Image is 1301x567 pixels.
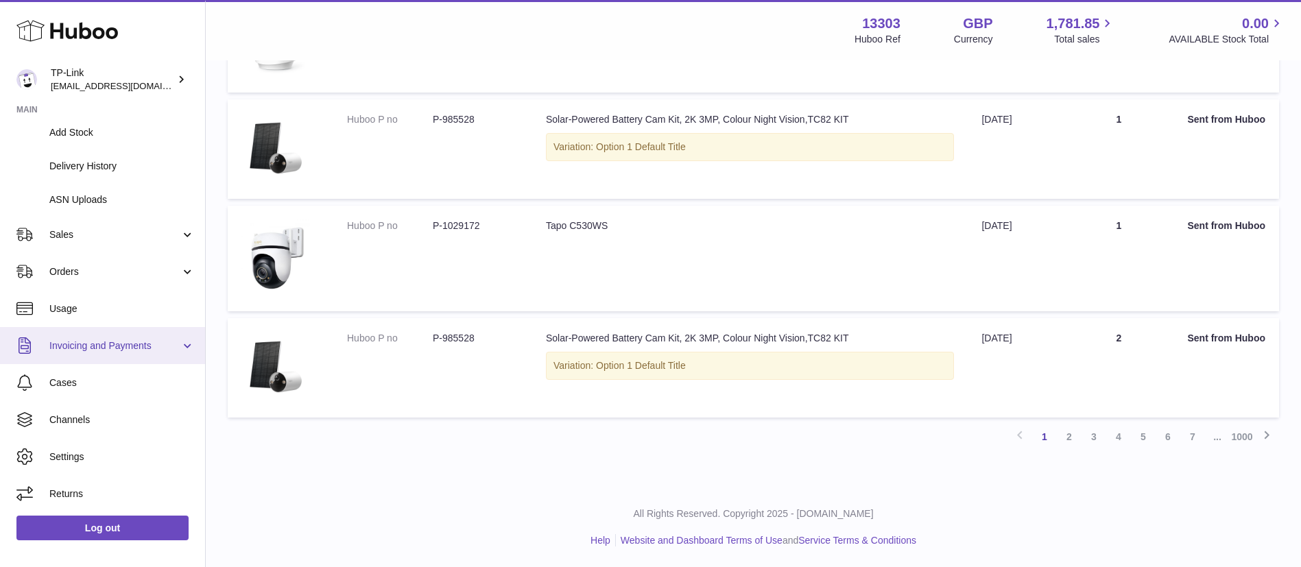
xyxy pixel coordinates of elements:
[1187,333,1265,343] strong: Sent from Huboo
[49,265,180,278] span: Orders
[217,507,1290,520] p: All Rights Reserved. Copyright 2025 - [DOMAIN_NAME]
[1054,33,1115,46] span: Total sales
[49,450,195,463] span: Settings
[968,99,1064,199] td: [DATE]
[51,67,174,93] div: TP-Link
[1047,14,1116,46] a: 1,781.85 Total sales
[49,126,195,139] span: Add Stock
[16,516,189,540] a: Log out
[1047,14,1100,33] span: 1,781.85
[621,535,783,546] a: Website and Dashboard Terms of Use
[1064,206,1173,311] td: 1
[1106,424,1131,449] a: 4
[532,318,968,418] td: Solar-Powered Battery Cam Kit, 2K 3MP, Colour Night Vision,TC82 KIT
[532,99,968,199] td: Solar-Powered Battery Cam Kit, 2K 3MP, Colour Night Vision,TC82 KIT
[1131,424,1156,449] a: 5
[1169,14,1285,46] a: 0.00 AVAILABLE Stock Total
[1180,424,1205,449] a: 7
[433,219,518,232] dd: P-1029172
[954,33,993,46] div: Currency
[347,332,433,345] dt: Huboo P no
[1242,14,1269,33] span: 0.00
[546,133,954,161] div: Variation: Option 1 Default Title
[532,206,968,311] td: Tapo C530WS
[1057,424,1082,449] a: 2
[241,113,310,182] img: 1-pack_large_20240328085758e.png
[546,352,954,380] div: Variation: Option 1 Default Title
[1064,318,1173,418] td: 2
[347,113,433,126] dt: Huboo P no
[1032,424,1057,449] a: 1
[1156,424,1180,449] a: 6
[1082,424,1106,449] a: 3
[241,219,310,294] img: 133031744299961.jpg
[1187,220,1265,231] strong: Sent from Huboo
[433,332,518,345] dd: P-985528
[49,228,180,241] span: Sales
[968,318,1064,418] td: [DATE]
[16,69,37,90] img: internalAdmin-13303@internal.huboo.com
[1187,114,1265,125] strong: Sent from Huboo
[1064,99,1173,199] td: 1
[49,302,195,315] span: Usage
[862,14,900,33] strong: 13303
[616,534,916,547] li: and
[1205,424,1230,449] span: ...
[49,339,180,352] span: Invoicing and Payments
[963,14,992,33] strong: GBP
[1169,33,1285,46] span: AVAILABLE Stock Total
[49,413,195,426] span: Channels
[968,206,1064,311] td: [DATE]
[1230,424,1254,449] a: 1000
[51,80,202,91] span: [EMAIL_ADDRESS][DOMAIN_NAME]
[49,376,195,389] span: Cases
[49,160,195,173] span: Delivery History
[590,535,610,546] a: Help
[855,33,900,46] div: Huboo Ref
[49,193,195,206] span: ASN Uploads
[49,487,195,500] span: Returns
[433,113,518,126] dd: P-985528
[347,219,433,232] dt: Huboo P no
[241,332,310,400] img: 1-pack_large_20240328085758e.png
[798,535,916,546] a: Service Terms & Conditions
